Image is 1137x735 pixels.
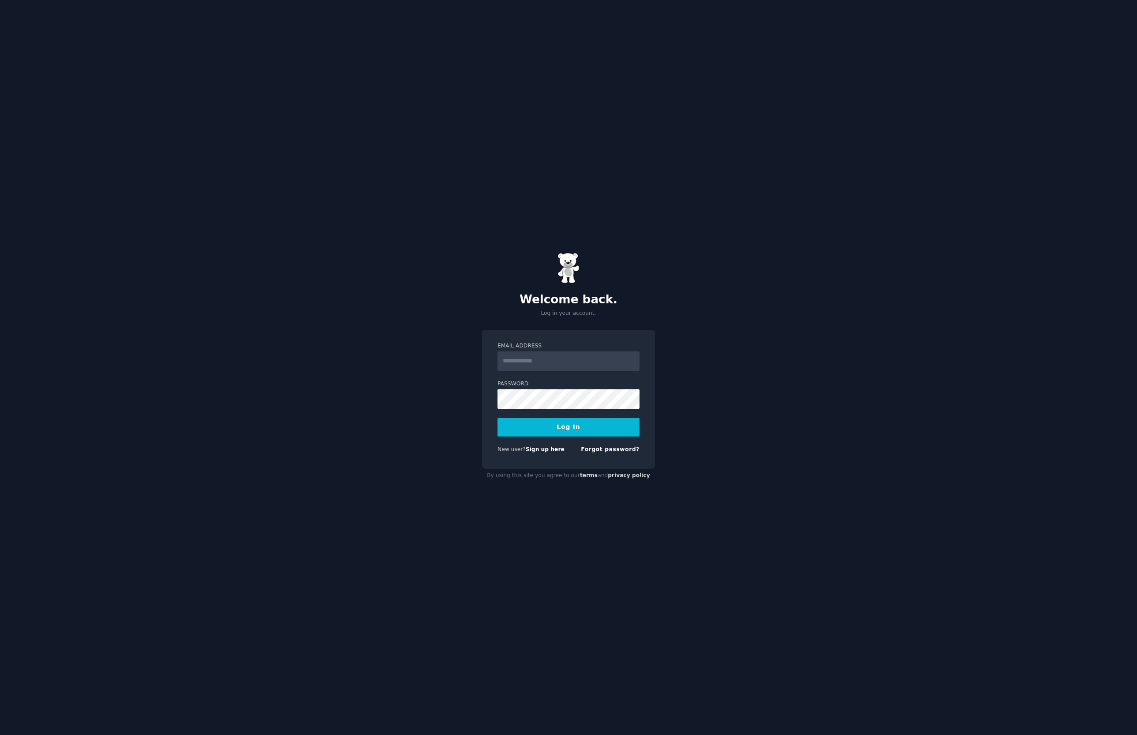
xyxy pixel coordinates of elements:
label: Password [497,380,640,388]
img: Gummy Bear [557,253,580,284]
label: Email Address [497,342,640,350]
a: terms [580,472,598,478]
a: Sign up here [526,446,565,452]
span: New user? [497,446,526,452]
button: Log In [497,418,640,437]
h2: Welcome back. [482,293,655,307]
div: By using this site you agree to our and [482,469,655,483]
a: Forgot password? [581,446,640,452]
p: Log in your account. [482,310,655,317]
a: privacy policy [608,472,650,478]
